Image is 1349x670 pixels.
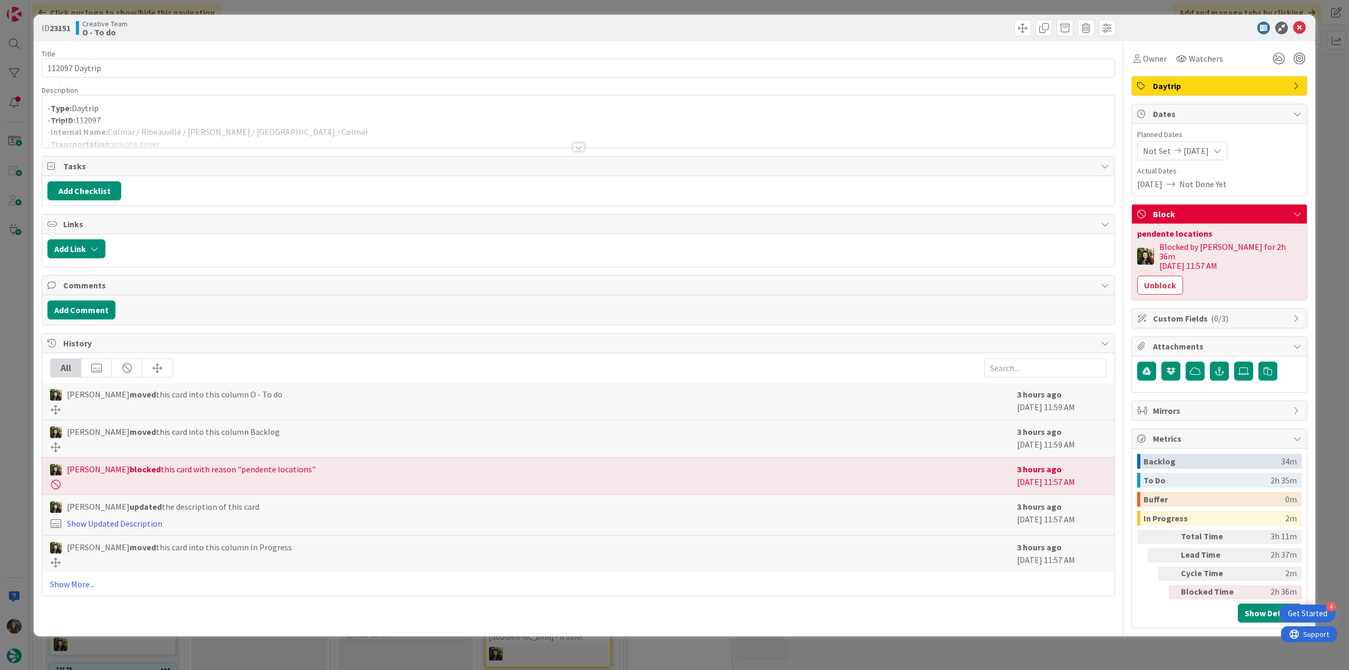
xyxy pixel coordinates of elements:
[1143,511,1285,526] div: In Progress
[1137,229,1302,238] div: pendente locations
[984,358,1107,377] input: Search...
[50,426,62,438] img: BC
[67,518,162,529] a: Show Updated Description
[1181,530,1239,544] div: Total Time
[1017,389,1062,400] b: 3 hours ago
[1137,248,1154,265] img: BC
[1184,144,1209,157] span: [DATE]
[1326,602,1336,611] div: 4
[1017,425,1107,452] div: [DATE] 11:59 AM
[1279,605,1336,623] div: Open Get Started checklist, remaining modules: 4
[1181,548,1239,562] div: Lead Time
[1285,492,1297,507] div: 0m
[1281,454,1297,469] div: 34m
[42,22,71,34] span: ID
[67,500,259,513] span: [PERSON_NAME] the description of this card
[1143,144,1171,157] span: Not Set
[130,426,156,437] b: moved
[130,501,162,512] b: updated
[1243,530,1297,544] div: 3h 11m
[50,389,62,401] img: BC
[50,464,62,475] img: BC
[51,103,72,113] strong: Type:
[42,59,1115,77] input: type card name here...
[50,542,62,554] img: BC
[82,20,128,28] span: Creative Team
[1179,178,1227,190] span: Not Done Yet
[63,218,1096,230] span: Links
[1153,340,1288,353] span: Attachments
[1017,501,1062,512] b: 3 hours ago
[51,115,75,125] strong: TripID:
[67,463,316,475] span: [PERSON_NAME] this card with reason "pendente locations"
[67,425,280,438] span: [PERSON_NAME] this card into this column Backlog
[63,160,1096,172] span: Tasks
[47,181,121,200] button: Add Checklist
[1189,52,1223,65] span: Watchers
[130,389,156,400] b: moved
[51,359,81,377] div: All
[130,464,161,474] b: blocked
[50,501,62,513] img: BC
[47,102,1109,114] p: - Daytrip
[22,2,48,14] span: Support
[1017,426,1062,437] b: 3 hours ago
[63,279,1096,292] span: Comments
[82,28,128,36] b: O - To do
[1270,473,1297,488] div: 2h 35m
[1153,432,1288,445] span: Metrics
[67,388,282,401] span: [PERSON_NAME] this card into this column O - To do
[1137,166,1302,177] span: Actual Dates
[1137,178,1162,190] span: [DATE]
[1243,585,1297,599] div: 2h 36m
[1153,404,1288,417] span: Mirrors
[1137,276,1183,295] button: Unblock
[1159,242,1302,270] div: Blocked by [PERSON_NAME] for 2h 36m [DATE] 11:57 AM
[1288,608,1327,619] div: Get Started
[1153,80,1288,92] span: Daytrip
[67,541,292,554] span: [PERSON_NAME] this card into this column In Progress
[1017,388,1107,414] div: [DATE] 11:59 AM
[130,542,156,552] b: moved
[50,578,1107,590] a: Show More...
[1017,464,1062,474] b: 3 hours ago
[47,114,1109,127] p: - 112097
[42,49,55,59] label: Title
[1143,473,1270,488] div: To Do
[1017,500,1107,530] div: [DATE] 11:57 AM
[1285,511,1297,526] div: 2m
[1017,463,1107,489] div: [DATE] 11:57 AM
[1143,52,1167,65] span: Owner
[1153,208,1288,220] span: Block
[1238,604,1302,623] button: Show Details
[47,300,115,319] button: Add Comment
[1143,492,1285,507] div: Buffer
[1017,542,1062,552] b: 3 hours ago
[42,85,78,95] span: Description
[1017,541,1107,567] div: [DATE] 11:57 AM
[1153,312,1288,325] span: Custom Fields
[50,23,71,33] b: 23151
[1181,567,1239,581] div: Cycle Time
[1243,548,1297,562] div: 2h 37m
[47,239,105,258] button: Add Link
[1243,567,1297,581] div: 2m
[63,337,1096,349] span: History
[1143,454,1281,469] div: Backlog
[1137,129,1302,140] span: Planned Dates
[1211,313,1228,324] span: ( 0/3 )
[1153,108,1288,120] span: Dates
[1181,585,1239,599] div: Blocked Time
